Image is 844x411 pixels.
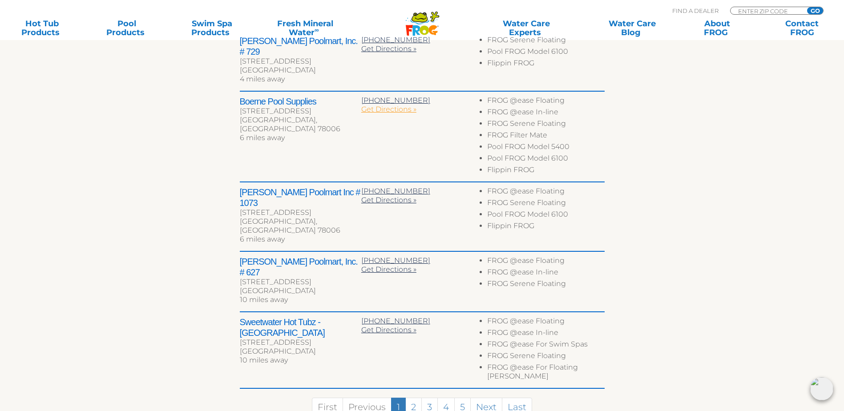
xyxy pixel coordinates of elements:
[240,57,361,66] div: [STREET_ADDRESS]
[487,59,604,70] li: Flippin FROG
[240,235,285,243] span: 6 miles away
[487,187,604,198] li: FROG @ease Floating
[487,351,604,363] li: FROG Serene Floating
[684,19,750,37] a: AboutFROG
[361,256,430,265] a: [PHONE_NUMBER]
[240,36,361,57] h2: [PERSON_NAME] Poolmart, Inc. # 729
[240,208,361,217] div: [STREET_ADDRESS]
[240,133,285,142] span: 6 miles away
[487,210,604,222] li: Pool FROG Model 6100
[240,75,285,83] span: 4 miles away
[264,19,347,37] a: Fresh MineralWater∞
[361,187,430,195] a: [PHONE_NUMBER]
[487,142,604,154] li: Pool FROG Model 5400
[9,19,75,37] a: Hot TubProducts
[487,198,604,210] li: FROG Serene Floating
[361,265,416,274] a: Get Directions »
[473,19,580,37] a: Water CareExperts
[361,96,430,105] a: [PHONE_NUMBER]
[487,222,604,233] li: Flippin FROG
[361,196,416,204] a: Get Directions »
[240,217,361,235] div: [GEOGRAPHIC_DATA], [GEOGRAPHIC_DATA] 78006
[487,165,604,177] li: Flippin FROG
[361,44,416,53] a: Get Directions »
[240,107,361,116] div: [STREET_ADDRESS]
[487,108,604,119] li: FROG @ease In-line
[94,19,160,37] a: PoolProducts
[240,116,361,133] div: [GEOGRAPHIC_DATA], [GEOGRAPHIC_DATA] 78006
[487,96,604,108] li: FROG @ease Floating
[315,26,319,33] sup: ∞
[672,7,719,15] p: Find A Dealer
[240,338,361,347] div: [STREET_ADDRESS]
[240,317,361,338] h2: Sweetwater Hot Tubz - [GEOGRAPHIC_DATA]
[240,278,361,286] div: [STREET_ADDRESS]
[487,268,604,279] li: FROG @ease In-line
[599,19,665,37] a: Water CareBlog
[487,279,604,291] li: FROG Serene Floating
[487,317,604,328] li: FROG @ease Floating
[240,256,361,278] h2: [PERSON_NAME] Poolmart, Inc. # 627
[769,19,835,37] a: ContactFROG
[361,326,416,334] a: Get Directions »
[810,377,833,400] img: openIcon
[240,356,288,364] span: 10 miles away
[487,340,604,351] li: FROG @ease For Swim Spas
[807,7,823,14] input: GO
[487,154,604,165] li: Pool FROG Model 6100
[240,347,361,356] div: [GEOGRAPHIC_DATA]
[487,36,604,47] li: FROG Serene Floating
[737,7,797,15] input: Zip Code Form
[487,256,604,268] li: FROG @ease Floating
[240,66,361,75] div: [GEOGRAPHIC_DATA]
[240,295,288,304] span: 10 miles away
[487,363,604,383] li: FROG @ease For Floating [PERSON_NAME]
[240,96,361,107] h2: Boerne Pool Supplies
[487,47,604,59] li: Pool FROG Model 6100
[487,131,604,142] li: FROG Filter Mate
[361,36,430,44] a: [PHONE_NUMBER]
[487,328,604,340] li: FROG @ease In-line
[487,119,604,131] li: FROG Serene Floating
[240,286,361,295] div: [GEOGRAPHIC_DATA]
[361,105,416,113] a: Get Directions »
[179,19,245,37] a: Swim SpaProducts
[361,317,430,325] a: [PHONE_NUMBER]
[240,187,361,208] h2: [PERSON_NAME] Poolmart Inc # 1073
